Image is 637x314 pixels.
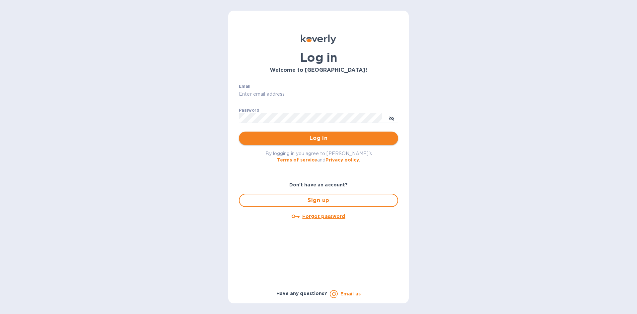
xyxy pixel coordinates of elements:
[385,111,398,125] button: toggle password visibility
[277,157,317,162] a: Terms of service
[239,51,398,64] h1: Log in
[239,194,398,207] button: Sign up
[289,182,348,187] b: Don't have an account?
[302,214,345,219] u: Forgot password
[239,108,259,112] label: Password
[340,291,361,296] a: Email us
[276,291,327,296] b: Have any questions?
[239,84,250,88] label: Email
[239,89,398,99] input: Enter email address
[239,67,398,73] h3: Welcome to [GEOGRAPHIC_DATA]!
[301,35,336,44] img: Koverly
[325,157,359,162] a: Privacy policy
[239,132,398,145] button: Log in
[244,134,393,142] span: Log in
[265,151,372,162] span: By logging in you agree to [PERSON_NAME]'s and .
[245,196,392,204] span: Sign up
